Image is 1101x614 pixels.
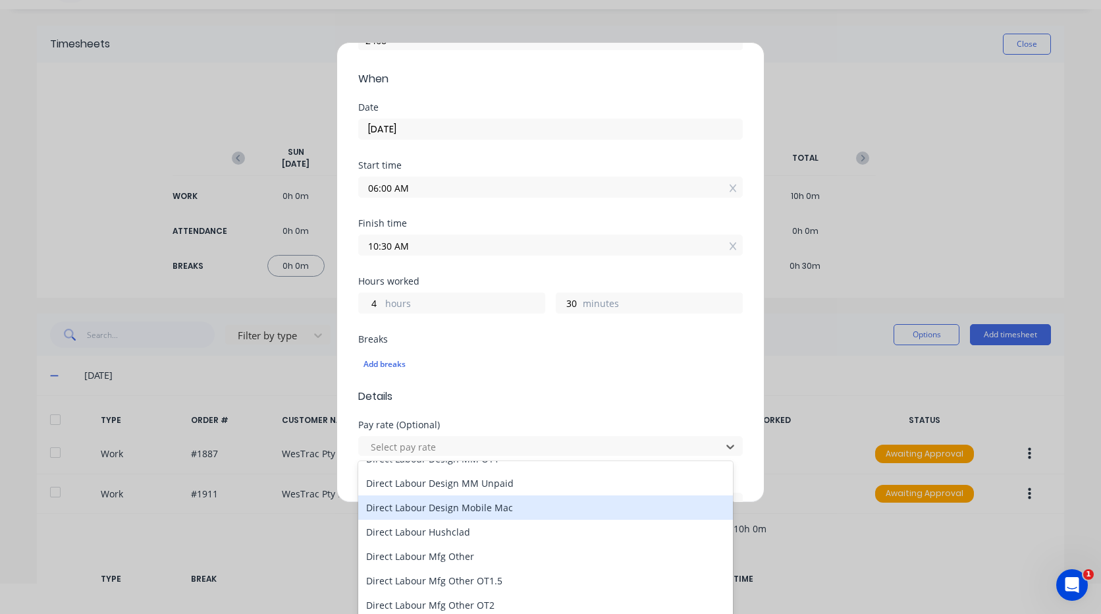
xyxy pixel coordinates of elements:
span: When [358,71,743,87]
div: Direct Labour Mfg Other [358,544,733,569]
div: Direct Labour Design MM Unpaid [358,471,733,495]
label: minutes [583,296,742,313]
span: Details [358,389,743,405]
div: Direct Labour Mfg Other OT1.5 [358,569,733,593]
div: Hours worked [358,277,743,286]
div: Start time [358,161,743,170]
input: 0 [359,293,382,313]
div: Add breaks [363,356,738,373]
div: Direct Labour Hushclad [358,520,733,544]
div: Breaks [358,335,743,344]
label: hours [385,296,545,313]
span: 1 [1083,569,1094,580]
iframe: Intercom live chat [1056,569,1088,601]
div: Pay rate (Optional) [358,420,743,430]
div: Date [358,103,743,112]
div: Finish time [358,219,743,228]
div: Direct Labour Design Mobile Mac [358,495,733,520]
input: 0 [556,293,579,313]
